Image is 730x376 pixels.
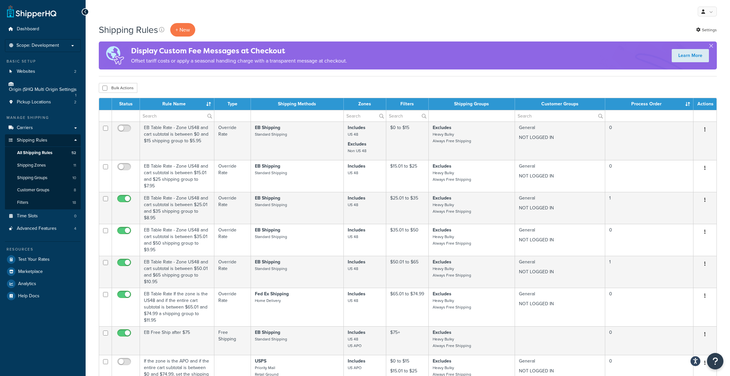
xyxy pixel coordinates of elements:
td: Override Rate [214,256,251,288]
small: US 48 [348,298,358,304]
span: Websites [17,69,35,74]
small: Standard Shipping [255,234,287,240]
li: Customer Groups [5,184,81,196]
h4: Display Custom Fee Messages at Checkout [131,45,347,56]
strong: Excludes [433,195,451,201]
td: 1 [605,192,693,224]
li: Pickup Locations [5,96,81,108]
span: 2 [74,69,76,74]
a: Analytics [5,278,81,290]
a: Test Your Rates [5,254,81,265]
small: Heavy Bulky Always Free Shipping [433,266,471,278]
th: Shipping Groups [429,98,515,110]
span: Carriers [17,125,33,131]
p: NOT LOGGED IN [519,269,601,275]
td: EB Table Rate If the zone is the US48 and if the entire cart subtotal is between $65.01 and $74.9... [140,288,214,326]
td: General [515,224,605,256]
a: Filters 18 [5,197,81,209]
input: Search [140,110,214,121]
small: Home Delivery [255,298,281,304]
span: Marketplace [18,269,43,275]
small: Heavy Bulky Always Free Shipping [433,298,471,310]
td: $15.01 to $25 [386,160,429,192]
button: Bulk Actions [99,83,137,93]
strong: Includes [348,195,365,201]
th: Status [112,98,140,110]
span: Customer Groups [17,187,49,193]
small: Heavy Bulky Always Free Shipping [433,336,471,349]
th: Rule Name : activate to sort column ascending [140,98,214,110]
strong: EB Shipping [255,163,280,170]
td: EB Table Rate - Zone US48 and cart subtotal is between $50.01 and $65 shipping group to $10.95 [140,256,214,288]
td: $35.01 to $50 [386,224,429,256]
strong: Includes [348,124,365,131]
p: Offset tariff costs or apply a seasonal handling charge with a transparent message at checkout. [131,56,347,66]
span: 52 [71,150,76,156]
a: ShipperHQ Home [7,5,56,18]
span: Test Your Rates [18,257,50,262]
span: 2 [74,99,76,105]
p: NOT LOGGED IN [519,173,601,179]
button: Open Resource Center [707,353,723,369]
span: 1 [75,93,76,98]
div: Manage Shipping [5,115,81,121]
li: Carriers [5,122,81,134]
p: NOT LOGGED IN [519,205,601,211]
small: Heavy Bulky Always Free Shipping [433,202,471,214]
span: Time Slots [17,213,38,219]
td: 0 [605,288,693,326]
li: Filters [5,197,81,209]
td: General [515,192,605,224]
input: Search [515,110,605,121]
strong: Excludes [433,163,451,170]
span: 10 [72,175,76,181]
span: Dashboard [17,26,39,32]
small: Standard Shipping [255,170,287,176]
small: US 48 [348,266,358,272]
span: 0 [74,213,76,219]
input: Search [386,110,428,121]
td: $65.01 to $74.99 [386,288,429,326]
li: Shipping Groups [5,172,81,184]
a: Help Docs [5,290,81,302]
small: Heavy Bulky Always Free Shipping [433,234,471,246]
a: Time Slots 0 [5,210,81,222]
strong: Excludes [433,124,451,131]
strong: Excludes [433,227,451,233]
th: Process Order : activate to sort column ascending [605,98,693,110]
a: Advanced Features 4 [5,223,81,235]
small: US 48 [348,234,358,240]
th: Customer Groups [515,98,605,110]
td: 0 [605,121,693,160]
td: General [515,288,605,326]
img: duties-banner-06bc72dcb5fe05cb3f9472aba00be2ae8eb53ab6f0d8bb03d382ba314ac3c341.png [99,41,131,69]
td: Override Rate [214,121,251,160]
td: Override Rate [214,160,251,192]
td: EB Table Rate - Zone US48 and cart subtotal is between $25.01 and $35 shipping group to $8.95 [140,192,214,224]
small: Non US 48 [348,148,366,154]
small: US APO [348,365,362,371]
small: US 48 US APO [348,336,362,349]
li: Time Slots [5,210,81,222]
a: Customer Groups 8 [5,184,81,196]
strong: Includes [348,329,365,336]
th: Type [214,98,251,110]
p: NOT LOGGED IN [519,134,601,141]
h1: Shipping Rules [99,23,158,36]
li: All Shipping Rules [5,147,81,159]
small: US 48 [348,170,358,176]
a: Marketplace [5,266,81,278]
a: Pickup Locations 2 [5,96,81,108]
a: Shipping Groups 10 [5,172,81,184]
a: All Shipping Rules 52 [5,147,81,159]
input: Search [344,110,386,121]
strong: Includes [348,290,365,297]
strong: EB Shipping [255,258,280,265]
strong: USPS [255,358,266,364]
th: Filters [386,98,429,110]
td: Override Rate [214,192,251,224]
p: + New [170,23,195,37]
a: Learn More [672,49,709,62]
small: Standard Shipping [255,202,287,208]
